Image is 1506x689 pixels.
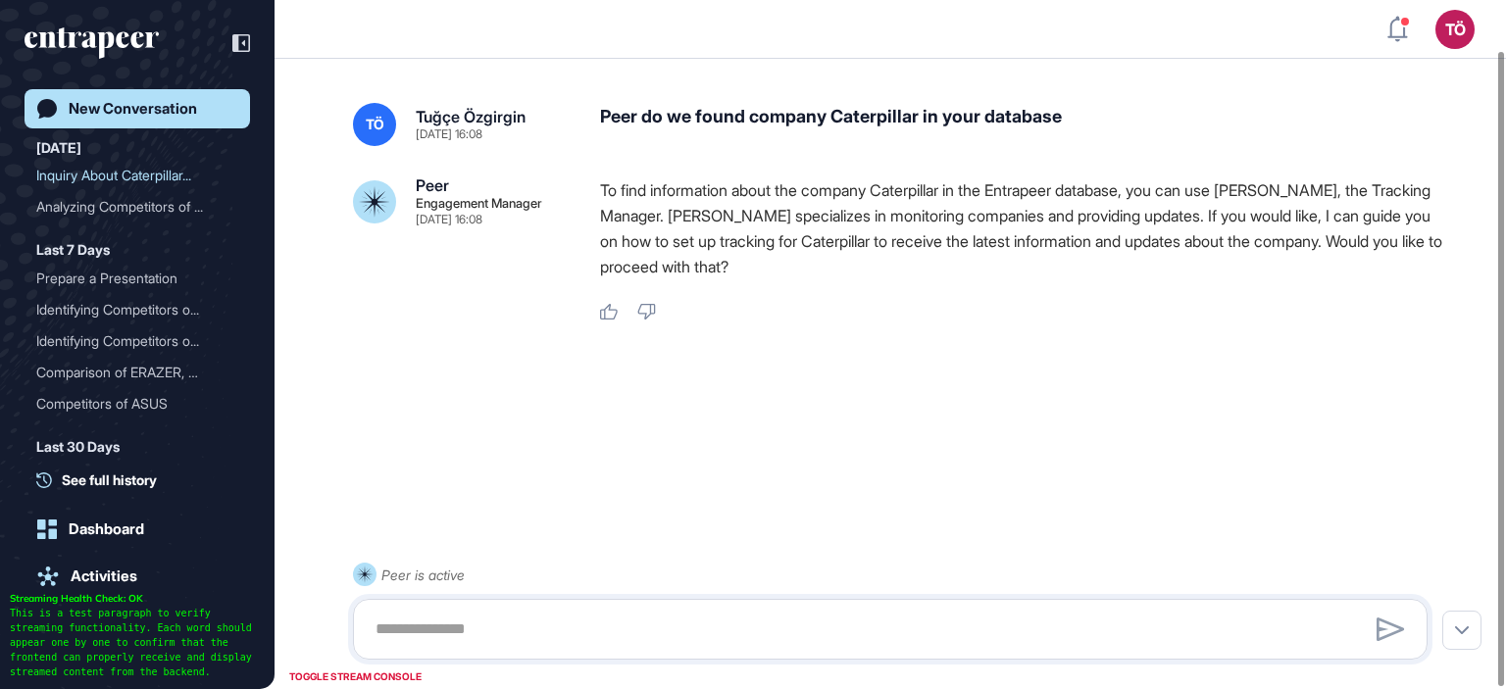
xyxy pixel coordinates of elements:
[36,263,238,294] div: Prepare a Presentation
[36,136,81,160] div: [DATE]
[36,238,110,262] div: Last 7 Days
[416,214,482,225] div: [DATE] 16:08
[600,103,1443,146] div: Peer do we found company Caterpillar in your database
[416,177,449,193] div: Peer
[36,357,223,388] div: Comparison of ERAZER, ASU...
[36,294,238,325] div: Identifying Competitors of OpenAI
[284,664,427,689] div: TOGGLE STREAM CONSOLE
[36,325,238,357] div: Identifying Competitors of Asus and Razer
[36,191,238,222] div: Analyzing Competitors of Tesla
[600,177,1443,279] p: To find information about the company Caterpillar in the Entrapeer database, you can use [PERSON_...
[25,27,159,59] div: entrapeer-logo
[69,100,197,118] div: New Conversation
[381,563,465,587] div: Peer is active
[36,435,120,459] div: Last 30 Days
[36,160,238,191] div: Inquiry About Caterpillar Company in Database
[366,117,384,132] span: TÖ
[36,469,250,490] a: See full history
[71,567,137,585] div: Activities
[25,557,250,596] a: Activities
[416,109,526,124] div: Tuğçe Özgirgin
[36,357,238,388] div: Comparison of ERAZER, ASUS, and Razer Gaming Brands
[416,128,482,140] div: [DATE] 16:08
[69,520,144,538] div: Dashboard
[1435,10,1475,49] button: TÖ
[36,191,223,222] div: Analyzing Competitors of ...
[25,89,250,128] a: New Conversation
[25,510,250,549] a: Dashboard
[36,294,223,325] div: Identifying Competitors o...
[36,160,223,191] div: Inquiry About Caterpillar...
[62,469,157,490] span: See full history
[36,388,223,419] div: Competitors of ASUS
[36,388,238,419] div: Competitors of ASUS
[36,325,223,357] div: Identifying Competitors o...
[416,197,542,210] div: Engagement Manager
[36,263,223,294] div: Prepare a Presentation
